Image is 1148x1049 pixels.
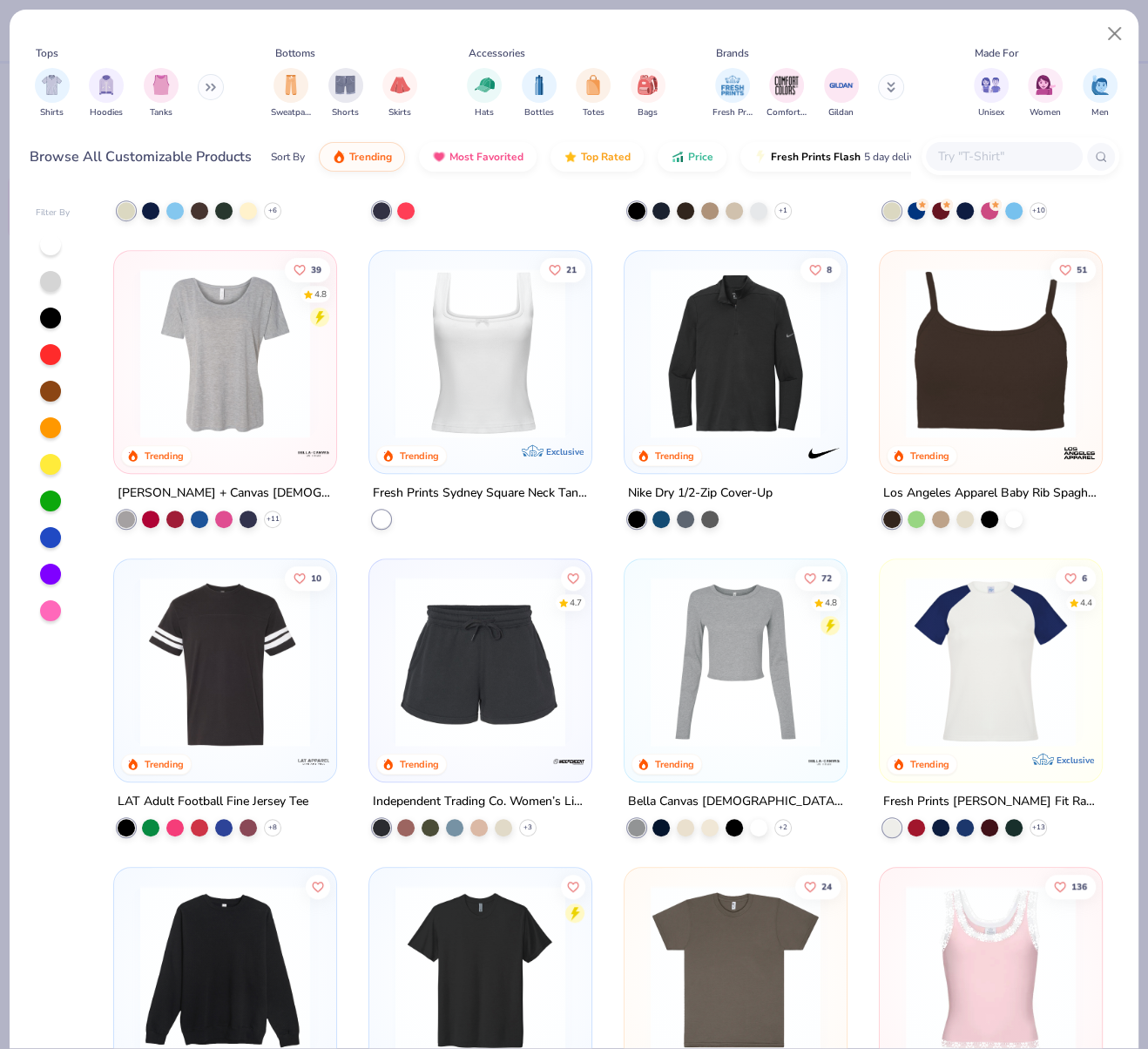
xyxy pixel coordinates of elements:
input: Try "T-Shirt" [936,146,1070,166]
div: Made For [975,45,1018,61]
span: Trending [349,150,392,164]
button: filter button [271,68,311,119]
img: Shorts Image [335,75,355,95]
img: Hoodies Image [97,75,116,95]
img: Comfort Colors Image [773,72,800,98]
button: filter button [35,68,70,119]
span: Hats [475,106,494,119]
div: Tops [36,45,58,61]
div: filter for Bags [631,68,665,119]
img: Shirts Image [42,75,62,95]
img: Totes Image [584,75,603,95]
img: Bottles Image [530,75,549,95]
img: TopRated.gif [564,150,577,164]
span: Totes [583,106,604,119]
button: filter button [974,68,1009,119]
div: filter for Fresh Prints [712,68,753,119]
button: Price [658,142,726,172]
span: Shirts [40,106,64,119]
div: filter for Women [1028,68,1063,119]
div: Browse All Customizable Products [30,146,252,167]
div: filter for Totes [576,68,611,119]
img: Tanks Image [152,75,171,95]
div: Filter By [36,206,71,220]
button: filter button [631,68,665,119]
span: Gildan [828,106,854,119]
span: Women [1030,106,1061,119]
img: Bags Image [638,75,657,95]
div: filter for Gildan [824,68,859,119]
span: Bottles [524,106,554,119]
span: Bags [638,106,658,119]
button: filter button [712,68,753,119]
div: filter for Hoodies [89,68,124,119]
img: Unisex Image [981,75,1001,95]
button: Fresh Prints Flash5 day delivery [740,142,942,172]
span: Shorts [332,106,359,119]
img: Skirts Image [390,75,410,95]
span: Sweatpants [271,106,311,119]
div: filter for Skirts [382,68,417,119]
span: Comfort Colors [766,106,807,119]
button: Top Rated [550,142,644,172]
button: filter button [824,68,859,119]
button: filter button [522,68,557,119]
img: flash.gif [753,150,767,164]
div: filter for Sweatpants [271,68,311,119]
span: Tanks [150,106,172,119]
div: filter for Men [1083,68,1118,119]
span: Price [688,150,713,164]
button: filter button [1083,68,1118,119]
img: most_fav.gif [432,150,446,164]
div: filter for Bottles [522,68,557,119]
img: Hats Image [475,75,495,95]
span: Men [1091,106,1109,119]
button: Close [1098,17,1131,51]
span: Hoodies [90,106,123,119]
img: Women Image [1036,75,1056,95]
button: filter button [89,68,124,119]
button: filter button [382,68,417,119]
span: Unisex [978,106,1004,119]
button: Most Favorited [419,142,537,172]
div: filter for Tanks [144,68,179,119]
div: filter for Hats [467,68,502,119]
img: Fresh Prints Image [719,72,746,98]
span: Fresh Prints [712,106,753,119]
div: filter for Shirts [35,68,70,119]
img: Sweatpants Image [281,75,301,95]
div: filter for Comfort Colors [766,68,807,119]
div: Sort By [271,149,305,165]
button: filter button [576,68,611,119]
span: Skirts [388,106,411,119]
div: Brands [716,45,749,61]
button: filter button [467,68,502,119]
button: filter button [1028,68,1063,119]
button: filter button [328,68,363,119]
span: Fresh Prints Flash [771,150,861,164]
img: Gildan Image [828,72,854,98]
button: filter button [144,68,179,119]
span: Top Rated [581,150,631,164]
div: filter for Unisex [974,68,1009,119]
img: trending.gif [332,150,346,164]
button: Trending [319,142,405,172]
div: filter for Shorts [328,68,363,119]
button: filter button [766,68,807,119]
div: Accessories [469,45,525,61]
span: Most Favorited [449,150,523,164]
img: Men Image [1091,75,1110,95]
span: 5 day delivery [864,147,929,167]
div: Bottoms [275,45,315,61]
